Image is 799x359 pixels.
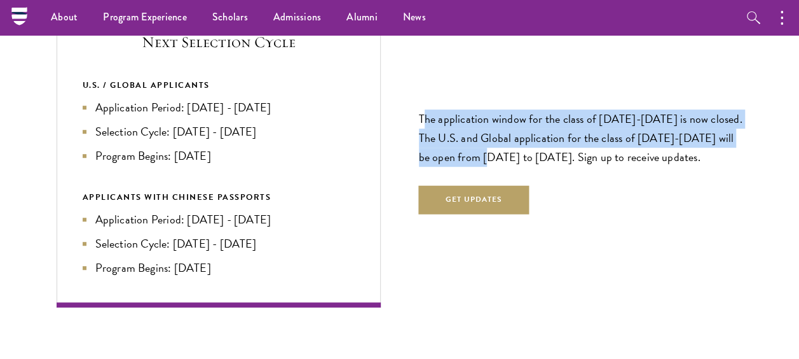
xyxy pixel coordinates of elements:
div: U.S. / GLOBAL APPLICANTS [83,78,355,92]
p: The application window for the class of [DATE]-[DATE] is now closed. The U.S. and Global applicat... [419,109,743,167]
li: Application Period: [DATE] - [DATE] [83,99,355,116]
li: Selection Cycle: [DATE] - [DATE] [83,235,355,253]
li: Application Period: [DATE] - [DATE] [83,211,355,229]
li: Selection Cycle: [DATE] - [DATE] [83,123,355,141]
li: Program Begins: [DATE] [83,147,355,165]
div: APPLICANTS WITH CHINESE PASSPORTS [83,190,355,204]
li: Program Begins: [DATE] [83,259,355,277]
h5: Next Selection Cycle [83,31,355,53]
button: Get Updates [419,186,529,215]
